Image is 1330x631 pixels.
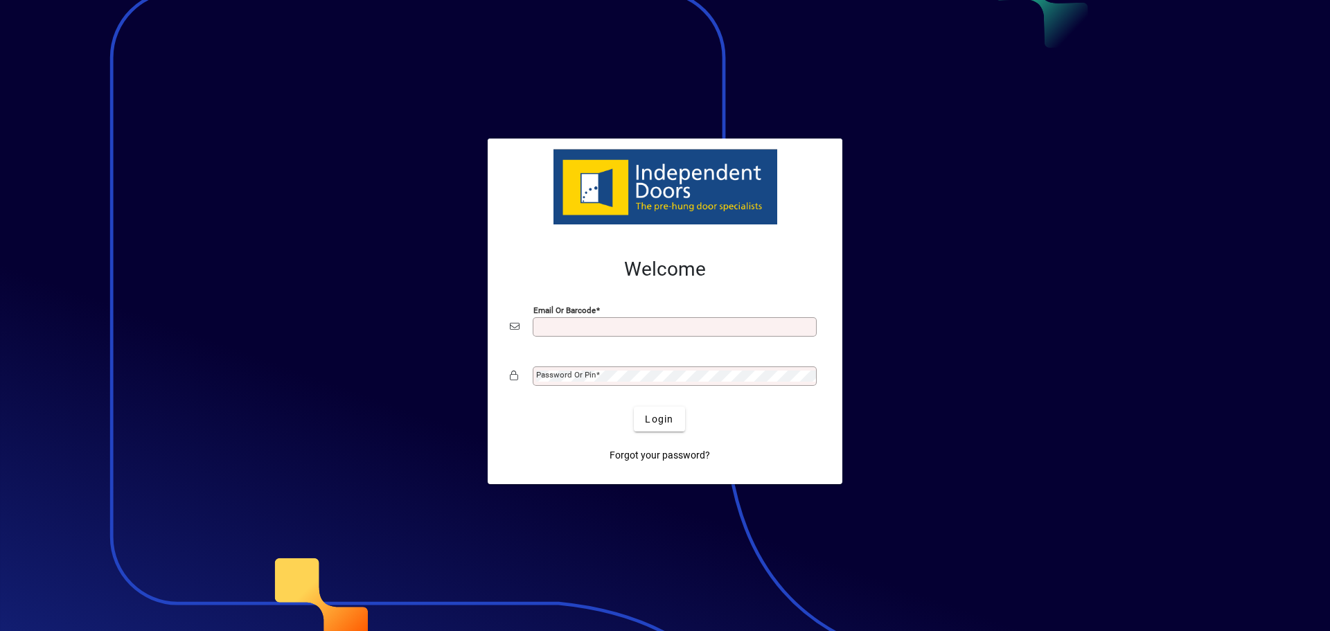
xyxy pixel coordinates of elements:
h2: Welcome [510,258,820,281]
mat-label: Email or Barcode [533,305,596,315]
span: Forgot your password? [610,448,710,463]
button: Login [634,407,684,432]
mat-label: Password or Pin [536,370,596,380]
span: Login [645,412,673,427]
a: Forgot your password? [604,443,716,468]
